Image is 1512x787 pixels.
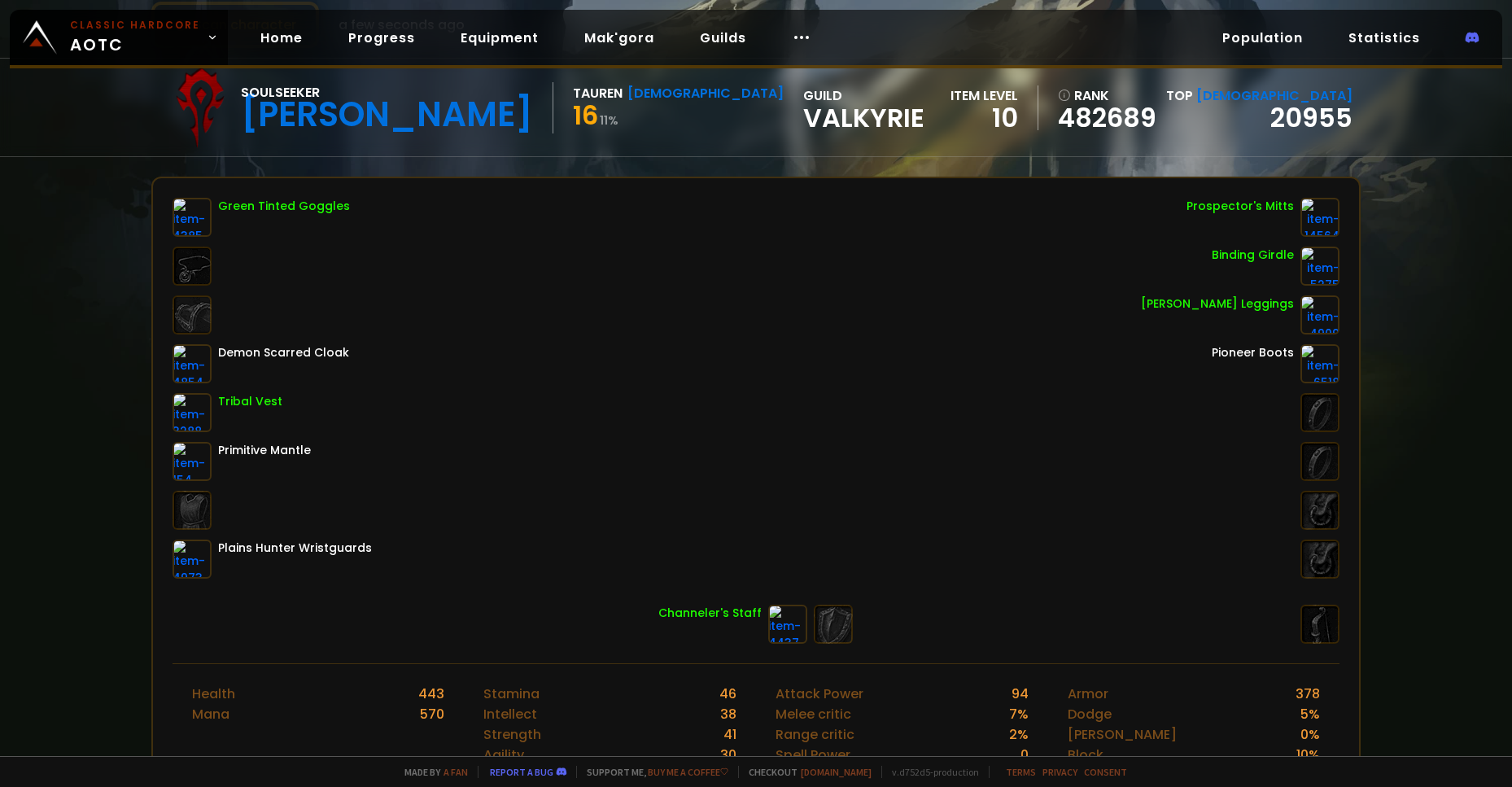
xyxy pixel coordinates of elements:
div: Prospector's Mitts [1186,198,1294,215]
div: Stamina [483,684,540,704]
img: item-4385 [173,198,212,237]
span: Support me, [576,766,728,778]
img: item-6518 [1300,344,1339,383]
div: Tribal Vest [218,393,282,410]
div: 46 [719,684,736,704]
small: 11 % [600,112,618,129]
span: v. d752d5 - production [881,766,979,778]
span: AOTC [70,18,200,57]
div: guild [803,85,924,130]
div: Strength [483,724,541,745]
div: 41 [723,724,736,745]
div: 10 % [1296,745,1320,765]
div: 0 [1020,745,1029,765]
div: 7 % [1009,704,1029,724]
div: Spell Power [776,745,850,765]
div: [PERSON_NAME] [1068,724,1177,745]
img: item-3288 [173,393,212,432]
div: [PERSON_NAME] [241,103,533,127]
a: Statistics [1335,21,1433,55]
div: 5 % [1300,704,1320,724]
div: 94 [1012,684,1029,704]
span: Made by [395,766,468,778]
div: Melee critic [776,704,851,724]
a: Buy me a coffee [648,766,728,778]
div: Soulseeker [241,82,533,103]
span: Checkout [738,766,872,778]
div: Health [192,684,235,704]
a: Privacy [1042,766,1077,778]
div: 2 % [1009,724,1029,745]
div: Mana [192,704,229,724]
a: Equipment [448,21,552,55]
div: [PERSON_NAME] Leggings [1141,295,1294,313]
a: 482689 [1058,106,1156,130]
div: Range critic [776,724,854,745]
div: 38 [720,704,736,724]
div: Top [1166,85,1352,106]
div: 10 [950,106,1018,130]
small: Classic Hardcore [70,18,200,33]
div: Plains Hunter Wristguards [218,540,372,557]
img: item-5275 [1300,247,1339,286]
div: Primitive Mantle [218,442,311,459]
div: [DEMOGRAPHIC_DATA] [627,83,784,103]
a: 20955 [1270,99,1352,136]
div: Intellect [483,704,537,724]
div: Channeler's Staff [658,605,762,622]
div: Attack Power [776,684,863,704]
a: Home [247,21,316,55]
img: item-4854 [173,344,212,383]
div: Tauren [573,83,623,103]
a: Population [1209,21,1316,55]
div: Demon Scarred Cloak [218,344,349,361]
img: item-4437 [768,605,807,644]
div: Binding Girdle [1212,247,1294,264]
span: [DEMOGRAPHIC_DATA] [1196,86,1352,105]
div: Armor [1068,684,1108,704]
a: Mak'gora [571,21,667,55]
span: 16 [573,97,598,133]
div: 443 [418,684,444,704]
div: Pioneer Boots [1212,344,1294,361]
img: item-14564 [1300,198,1339,237]
div: 0 % [1300,724,1320,745]
a: Report a bug [490,766,553,778]
div: rank [1058,85,1156,106]
a: Classic HardcoreAOTC [10,10,228,65]
a: Progress [335,21,428,55]
div: Agility [483,745,524,765]
button: Scan character [151,2,319,48]
img: item-4909 [1300,295,1339,334]
img: item-154 [173,442,212,481]
a: [DOMAIN_NAME] [801,766,872,778]
div: Block [1068,745,1103,765]
div: 570 [420,704,444,724]
a: Terms [1006,766,1036,778]
div: 30 [720,745,736,765]
a: a fan [444,766,468,778]
div: Dodge [1068,704,1112,724]
div: 378 [1296,684,1320,704]
a: Guilds [687,21,759,55]
span: Valkyrie [803,106,924,130]
a: Consent [1084,766,1127,778]
div: item level [950,85,1018,106]
div: Green Tinted Goggles [218,198,350,215]
img: item-4973 [173,540,212,579]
